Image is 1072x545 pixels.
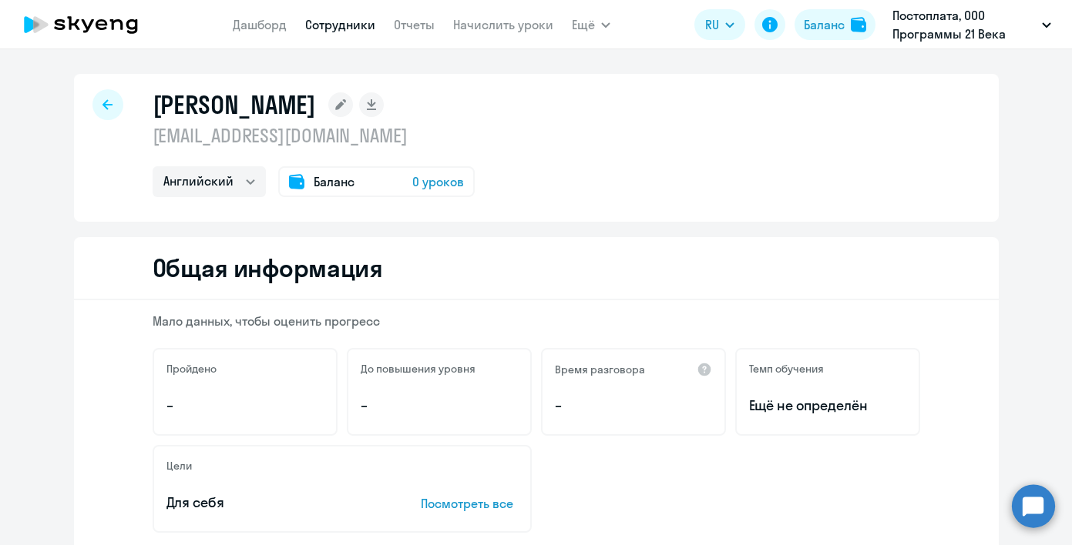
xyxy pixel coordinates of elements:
[153,252,383,283] h2: Общая информация
[166,362,217,376] h5: Пройдено
[705,15,719,34] span: RU
[885,6,1059,43] button: Постоплата, ООО Программы 21 Века
[795,9,875,40] button: Балансbalance
[314,172,355,191] span: Баланс
[166,396,324,416] p: –
[555,396,712,416] p: –
[555,363,645,376] h5: Время разговора
[153,89,316,120] h1: [PERSON_NAME]
[453,17,553,32] a: Начислить уроки
[166,459,192,473] h5: Цели
[572,15,595,34] span: Ещё
[361,396,518,416] p: –
[394,17,435,32] a: Отчеты
[851,17,866,32] img: balance
[892,6,1036,43] p: Постоплата, ООО Программы 21 Века
[305,17,375,32] a: Сотрудники
[153,313,920,329] p: Мало данных, чтобы оценить прогресс
[572,9,610,40] button: Ещё
[233,17,287,32] a: Дашборд
[749,396,906,416] span: Ещё не определён
[749,362,824,376] h5: Темп обучения
[153,123,475,148] p: [EMAIL_ADDRESS][DOMAIN_NAME]
[804,15,845,34] div: Баланс
[361,362,476,376] h5: До повышения уровня
[694,9,745,40] button: RU
[166,493,373,513] p: Для себя
[421,494,518,513] p: Посмотреть все
[412,172,464,191] span: 0 уроков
